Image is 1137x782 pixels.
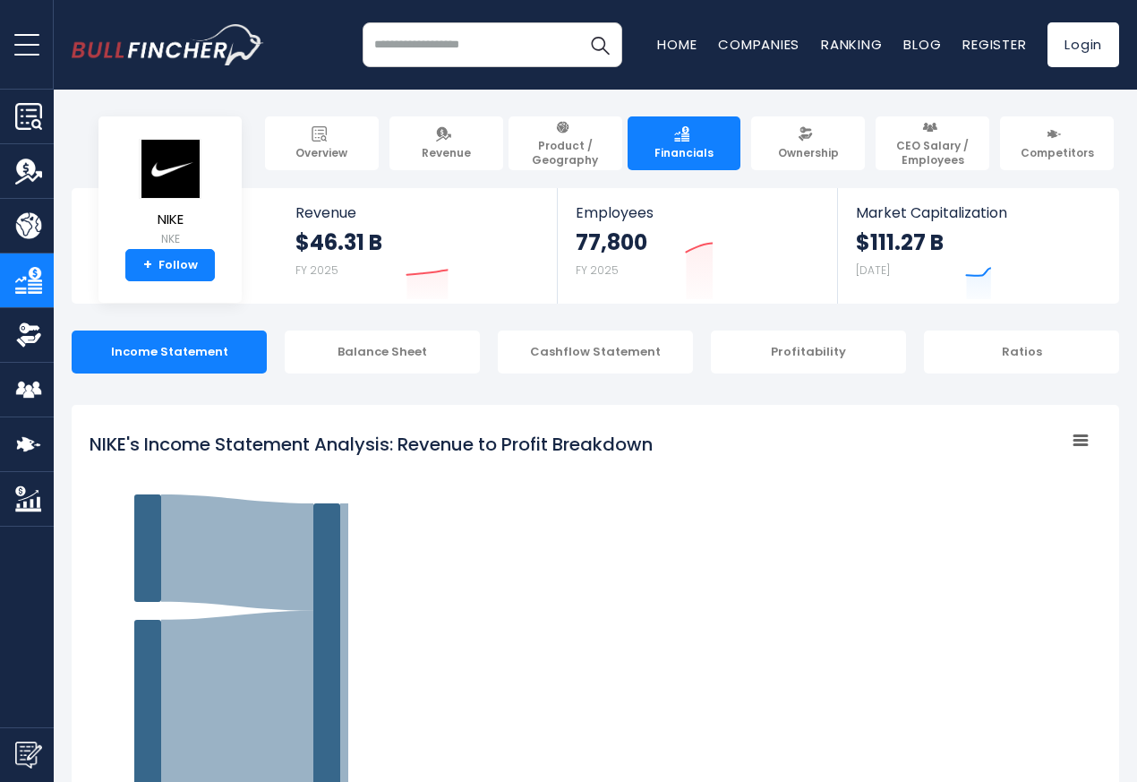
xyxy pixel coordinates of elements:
strong: 77,800 [576,228,647,256]
a: Go to homepage [72,24,264,65]
strong: $111.27 B [856,228,944,256]
span: Financials [654,146,714,160]
button: Search [577,22,622,67]
div: Ratios [924,331,1119,374]
a: Revenue [389,116,503,170]
a: Market Capitalization $111.27 B [DATE] [838,188,1117,304]
a: Register [962,35,1026,54]
a: Ownership [751,116,865,170]
span: Revenue [422,146,471,160]
div: Income Statement [72,331,267,374]
a: Ranking [821,35,882,54]
img: bullfincher logo [72,24,264,65]
span: Ownership [778,146,839,160]
span: Market Capitalization [856,204,1099,221]
img: Ownership [15,322,42,348]
small: [DATE] [856,262,890,278]
div: Profitability [711,331,906,374]
a: Financials [628,116,741,170]
small: FY 2025 [295,262,338,278]
small: FY 2025 [576,262,619,278]
span: CEO Salary / Employees [884,139,981,167]
a: Employees 77,800 FY 2025 [558,188,836,304]
a: CEO Salary / Employees [876,116,989,170]
div: Cashflow Statement [498,331,693,374]
a: Product / Geography [509,116,622,170]
strong: + [143,257,152,273]
a: Home [657,35,697,54]
tspan: NIKE's Income Statement Analysis: Revenue to Profit Breakdown [90,432,653,457]
a: Login [1047,22,1119,67]
a: Companies [718,35,799,54]
a: Competitors [1000,116,1114,170]
span: Product / Geography [517,139,614,167]
span: NIKE [139,212,201,228]
div: Balance Sheet [285,331,480,374]
strong: $46.31 B [295,228,382,256]
span: Employees [576,204,818,221]
span: Overview [295,146,347,160]
span: Competitors [1021,146,1094,160]
a: Overview [265,116,379,170]
span: Revenue [295,204,540,221]
a: NIKE NKE [138,138,202,250]
small: NKE [139,231,201,247]
a: +Follow [125,249,215,281]
a: Blog [903,35,941,54]
a: Revenue $46.31 B FY 2025 [278,188,558,304]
